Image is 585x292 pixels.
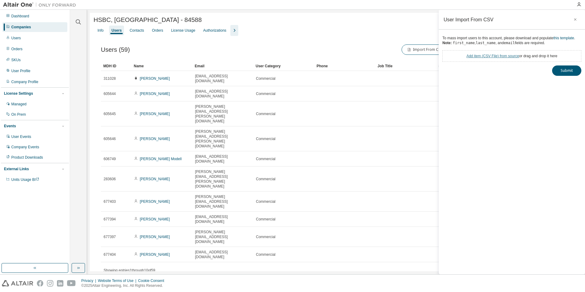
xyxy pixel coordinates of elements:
[104,177,116,181] span: 283606
[466,54,519,58] a: Add item ( CSV File ) from source
[444,17,493,22] div: User Import From CSV
[504,41,515,45] code: email
[256,177,275,181] span: Commercial
[112,28,122,33] div: Users
[256,199,275,204] span: Commercial
[104,111,116,116] span: 605645
[101,46,130,53] span: Users (59)
[140,177,170,181] a: [PERSON_NAME]
[11,36,21,40] div: Users
[11,102,27,107] div: Managed
[104,76,116,81] span: 311028
[11,145,39,150] div: Company Events
[256,61,312,71] div: User Category
[195,214,250,224] span: [EMAIL_ADDRESS][DOMAIN_NAME]
[11,178,39,182] span: Units Usage BI
[140,76,170,81] a: [PERSON_NAME]
[256,76,275,81] span: Commercial
[553,36,574,40] a: this template
[104,217,116,222] span: 677394
[140,92,170,96] a: [PERSON_NAME]
[195,250,250,259] span: [EMAIL_ADDRESS][DOMAIN_NAME]
[57,280,63,287] img: linkedin.svg
[152,28,163,33] div: Orders
[104,91,116,96] span: 605644
[195,74,250,83] span: [EMAIL_ADDRESS][DOMAIN_NAME]
[195,129,250,149] span: [PERSON_NAME][EMAIL_ADDRESS][PERSON_NAME][DOMAIN_NAME]
[140,112,170,116] a: [PERSON_NAME]
[140,199,170,204] a: [PERSON_NAME]
[438,61,534,71] div: Status
[103,61,129,71] div: MDH ID
[140,217,170,221] a: [PERSON_NAME]
[11,58,21,62] div: SKUs
[104,234,116,239] span: 677397
[195,194,250,209] span: [PERSON_NAME][EMAIL_ADDRESS][DOMAIN_NAME]
[140,137,170,141] a: [PERSON_NAME]
[552,65,581,76] button: Submit
[195,104,250,124] span: [PERSON_NAME][EMAIL_ADDRESS][PERSON_NAME][DOMAIN_NAME]
[3,2,79,8] img: Altair One
[195,89,250,99] span: [EMAIL_ADDRESS][DOMAIN_NAME]
[2,280,33,287] img: altair_logo.svg
[256,252,275,257] span: Commercial
[104,157,116,161] span: 606749
[67,280,76,287] img: youtube.svg
[11,25,31,30] div: Companies
[11,14,29,19] div: Dashboard
[256,136,275,141] span: Commercial
[47,280,53,287] img: instagram.svg
[11,79,38,84] div: Company Profile
[402,44,448,55] button: Import From CSV
[94,16,202,23] span: HSBC, [GEOGRAPHIC_DATA] - 84588
[442,41,452,45] b: Note:
[98,278,138,283] div: Website Terms of Use
[317,61,373,71] div: Phone
[256,91,275,96] span: Commercial
[81,283,168,288] p: © 2025 Altair Engineering, Inc. All Rights Reserved.
[195,169,250,189] span: [PERSON_NAME][EMAIL_ADDRESS][PERSON_NAME][DOMAIN_NAME]
[11,155,43,160] div: Product Downloads
[4,91,33,96] div: License Settings
[442,36,581,50] div: To mass import users to this account, please download and populate . , , and fields are required.
[466,54,557,58] div: or drag and drop it here
[97,28,104,33] div: Info
[256,111,275,116] span: Commercial
[140,157,182,161] a: [PERSON_NAME] Modell
[256,234,275,239] span: Commercial
[195,154,250,164] span: [EMAIL_ADDRESS][DOMAIN_NAME]
[81,278,98,283] div: Privacy
[4,167,29,171] div: External Links
[134,61,190,71] div: Name
[453,41,475,45] code: first_name
[11,112,26,117] div: On Prem
[203,28,226,33] div: Authorizations
[256,217,275,222] span: Commercial
[476,41,496,45] code: last_name
[37,280,43,287] img: facebook.svg
[104,252,116,257] span: 677404
[256,157,275,161] span: Commercial
[104,268,155,273] span: Showing entries 1 through 10 of 59
[195,230,250,244] span: [PERSON_NAME][EMAIL_ADDRESS][DOMAIN_NAME]
[4,124,16,128] div: Events
[11,69,30,73] div: User Profile
[129,28,144,33] div: Contacts
[378,61,434,71] div: Job Title
[195,61,251,71] div: Email
[11,134,31,139] div: User Events
[138,278,168,283] div: Cookie Consent
[171,28,195,33] div: License Usage
[140,235,170,239] a: [PERSON_NAME]
[104,199,116,204] span: 677403
[11,47,23,51] div: Orders
[140,252,170,257] a: [PERSON_NAME]
[104,136,116,141] span: 605646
